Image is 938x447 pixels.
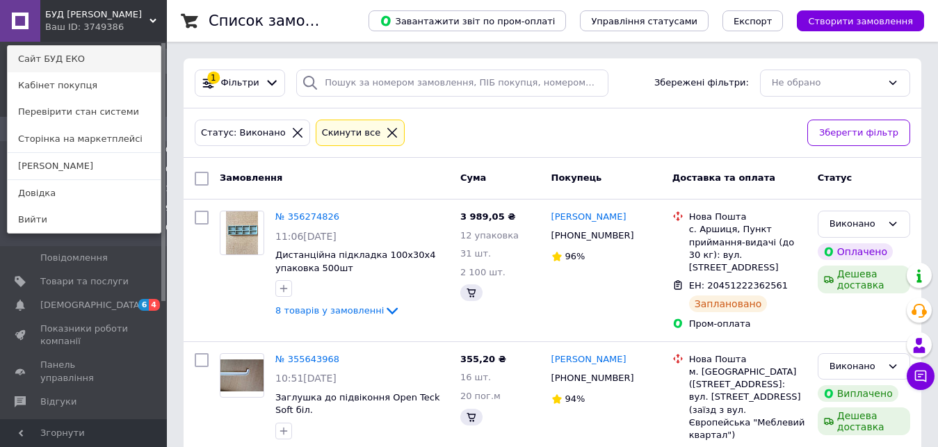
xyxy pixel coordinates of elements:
[207,72,220,84] div: 1
[818,385,898,402] div: Виплачено
[808,16,913,26] span: Створити замовлення
[689,280,788,291] span: ЕН: 20451222362561
[275,211,339,222] a: № 356274826
[551,172,602,183] span: Покупець
[460,372,491,382] span: 16 шт.
[40,252,108,264] span: Повідомлення
[45,8,149,21] span: БУД ЕКО
[40,396,76,408] span: Відгуки
[830,359,882,374] div: Виконано
[8,153,161,179] a: [PERSON_NAME]
[275,373,337,384] span: 10:51[DATE]
[149,299,160,311] span: 4
[907,362,935,390] button: Чат з покупцем
[689,223,807,274] div: с. Аршиця, Пункт приймання-видачі (до 30 кг): вул. [STREET_ADDRESS]
[460,211,515,222] span: 3 989,05 ₴
[580,10,709,31] button: Управління статусами
[549,369,637,387] div: [PHONE_NUMBER]
[45,21,104,33] div: Ваш ID: 3749386
[818,407,910,435] div: Дешева доставка
[209,13,350,29] h1: Список замовлень
[818,266,910,293] div: Дешева доставка
[818,172,852,183] span: Статус
[296,70,608,97] input: Пошук за номером замовлення, ПІБ покупця, номером телефону, Email, номером накладної
[797,10,924,31] button: Створити замовлення
[672,172,775,183] span: Доставка та оплата
[165,222,170,235] span: 0
[8,72,161,99] a: Кабінет покупця
[818,243,893,260] div: Оплачено
[734,16,773,26] span: Експорт
[40,323,129,348] span: Показники роботи компанії
[40,359,129,384] span: Панель управління
[220,359,264,392] img: Фото товару
[275,231,337,242] span: 11:06[DATE]
[275,392,439,416] a: Заглушка до підвіконня Open Teck Soft біл.
[551,211,626,224] a: [PERSON_NAME]
[772,76,882,90] div: Не обрано
[220,211,264,255] a: Фото товару
[40,275,129,288] span: Товари та послуги
[138,299,149,311] span: 6
[460,172,486,183] span: Cума
[8,99,161,125] a: Перевірити стан системи
[275,354,339,364] a: № 355643968
[275,305,384,316] span: 8 товарів у замовленні
[830,217,882,231] div: Виконано
[198,126,289,140] div: Статус: Виконано
[819,126,898,140] span: Зберегти фільтр
[226,211,259,254] img: Фото товару
[460,248,491,259] span: 31 шт.
[319,126,384,140] div: Cкинути все
[654,76,749,90] span: Збережені фільтри:
[689,211,807,223] div: Нова Пошта
[8,126,161,152] a: Сторінка на маркетплейсі
[689,318,807,330] div: Пром-оплата
[689,295,768,312] div: Заплановано
[807,120,910,147] button: Зберегти фільтр
[689,366,807,441] div: м. [GEOGRAPHIC_DATA] ([STREET_ADDRESS]: вул. [STREET_ADDRESS] (заїзд з вул. Європейська "Меблевий...
[369,10,566,31] button: Завантажити звіт по пром-оплаті
[220,172,282,183] span: Замовлення
[165,145,170,157] span: 0
[551,353,626,366] a: [PERSON_NAME]
[275,305,401,316] a: 8 товарів у замовленні
[783,15,924,26] a: Створити замовлення
[165,164,170,177] span: 0
[565,251,585,261] span: 96%
[8,180,161,206] a: Довідка
[380,15,555,27] span: Завантажити звіт по пром-оплаті
[460,267,506,277] span: 2 100 шт.
[220,353,264,398] a: Фото товару
[591,16,697,26] span: Управління статусами
[8,206,161,233] a: Вийти
[275,250,435,273] a: Дистанційна підкладка 100х30х4 упаковка 500шт
[460,230,519,241] span: 12 упаковка
[549,227,637,245] div: [PHONE_NUMBER]
[221,76,259,90] span: Фільтри
[8,46,161,72] a: Сайт БУД ЕКО
[722,10,784,31] button: Експорт
[460,391,501,401] span: 20 пог.м
[460,354,506,364] span: 355,20 ₴
[40,299,143,311] span: [DEMOGRAPHIC_DATA]
[565,393,585,404] span: 94%
[689,353,807,366] div: Нова Пошта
